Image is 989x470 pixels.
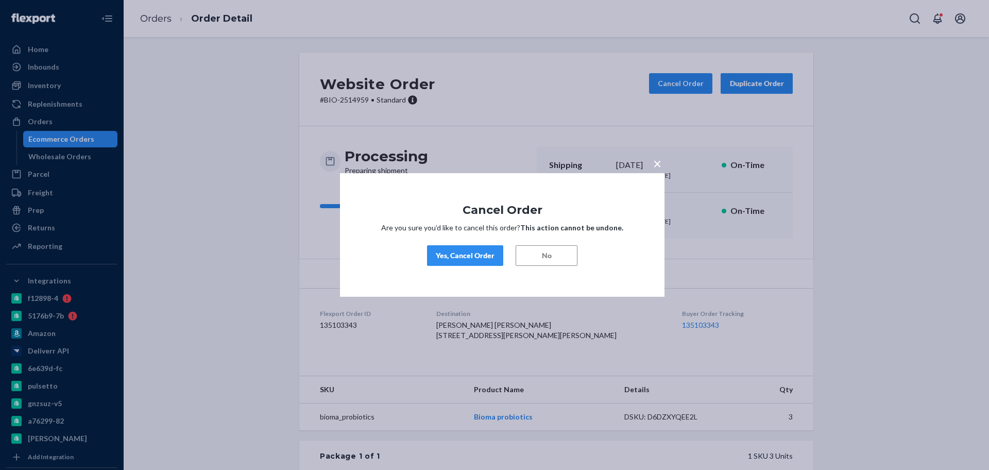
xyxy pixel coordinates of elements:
[371,204,634,216] h1: Cancel Order
[520,223,623,232] strong: This action cannot be undone.
[653,155,661,172] span: ×
[516,245,577,266] button: No
[371,223,634,233] p: Are you sure you’d like to cancel this order?
[427,245,503,266] button: Yes, Cancel Order
[436,250,494,261] div: Yes, Cancel Order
